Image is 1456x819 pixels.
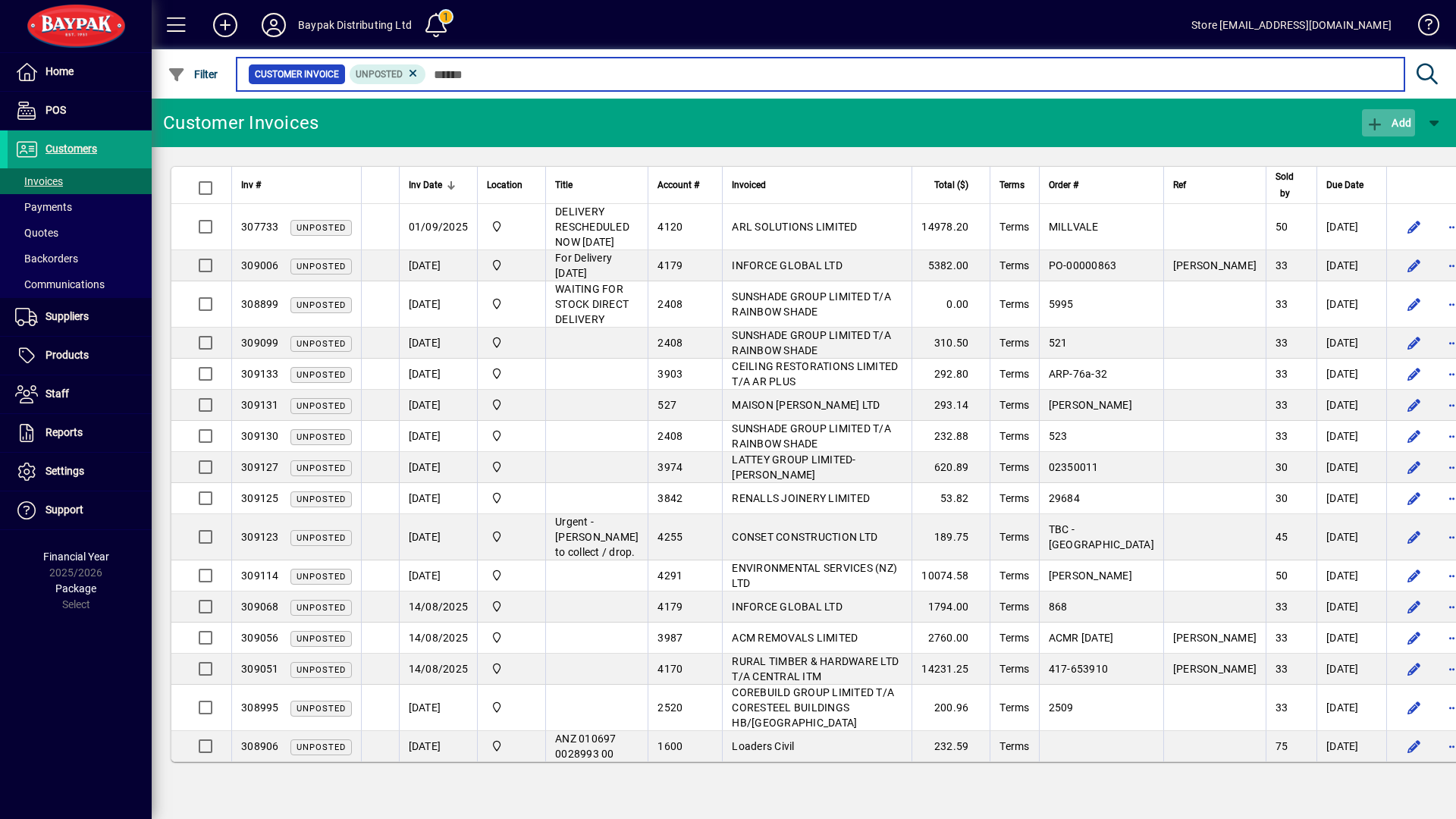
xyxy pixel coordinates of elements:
[297,533,346,543] span: Unposted
[732,453,855,481] span: LATTEY GROUP LIMITED-[PERSON_NAME]
[1049,601,1068,613] span: 868
[732,740,794,752] span: Loaders Civil
[241,570,279,582] span: 309114
[912,421,990,452] td: 232.88
[241,461,279,473] span: 309127
[8,298,152,336] a: Suppliers
[1276,430,1288,442] span: 33
[912,731,990,761] td: 232.59
[399,421,478,452] td: [DATE]
[1173,177,1257,193] div: Ref
[1316,654,1386,685] td: [DATE]
[1326,177,1377,193] div: Due Date
[657,221,682,233] span: 4120
[399,514,478,560] td: [DATE]
[8,53,152,91] a: Home
[912,591,990,623] td: 1794.00
[249,11,298,39] button: Profile
[934,177,968,193] span: Total ($)
[657,177,699,193] span: Account #
[732,601,843,613] span: INFORCE GLOBAL LTD
[8,271,152,297] a: Communications
[297,634,346,644] span: Unposted
[1402,486,1426,510] button: Edit
[657,740,682,752] span: 1600
[241,337,279,349] span: 309099
[15,201,72,213] span: Payments
[297,603,346,613] span: Unposted
[255,67,339,82] span: Customer Invoice
[732,632,858,644] span: ACM REMOVALS LIMITED
[1173,259,1257,271] span: [PERSON_NAME]
[999,531,1029,543] span: Terms
[1276,368,1288,380] span: 33
[487,296,536,312] span: Baypak - Onekawa
[732,259,843,271] span: INFORCE GLOBAL LTD
[43,551,109,563] span: Financial Year
[241,632,279,644] span: 309056
[999,259,1029,271] span: Terms
[732,686,894,729] span: COREBUILD GROUP LIMITED T/A CORESTEEL BUILDINGS HB/[GEOGRAPHIC_DATA]
[399,560,478,591] td: [DATE]
[1173,177,1186,193] span: Ref
[657,632,682,644] span: 3987
[999,570,1029,582] span: Terms
[297,572,346,582] span: Unposted
[555,177,639,193] div: Title
[1316,421,1386,452] td: [DATE]
[45,465,84,477] span: Settings
[1316,591,1386,623] td: [DATE]
[399,328,478,359] td: [DATE]
[1316,560,1386,591] td: [DATE]
[657,461,682,473] span: 3974
[241,430,279,442] span: 309130
[999,492,1029,504] span: Terms
[1049,430,1068,442] span: 523
[1049,663,1109,675] span: 417-653910
[1049,221,1099,233] span: MILLVALE
[1402,626,1426,650] button: Edit
[1173,663,1257,675] span: [PERSON_NAME]
[1402,215,1426,239] button: Edit
[241,701,279,714] span: 308995
[297,704,346,714] span: Unposted
[45,310,89,322] span: Suppliers
[1276,632,1288,644] span: 33
[487,428,536,444] span: Baypak - Onekawa
[912,483,990,514] td: 53.82
[487,459,536,475] span: Baypak - Onekawa
[1402,424,1426,448] button: Edit
[15,253,78,265] span: Backorders
[487,366,536,382] span: Baypak - Onekawa
[8,375,152,413] a: Staff
[1402,525,1426,549] button: Edit
[164,61,222,88] button: Filter
[1316,483,1386,514] td: [DATE]
[297,300,346,310] span: Unposted
[297,494,346,504] span: Unposted
[487,177,522,193] span: Location
[1049,259,1117,271] span: PO-00000863
[999,337,1029,349] span: Terms
[45,143,97,155] span: Customers
[1276,531,1288,543] span: 45
[487,257,536,274] span: Baypak - Onekawa
[1402,331,1426,355] button: Edit
[657,601,682,613] span: 4179
[1316,250,1386,281] td: [DATE]
[45,349,89,361] span: Products
[1316,390,1386,421] td: [DATE]
[298,13,412,37] div: Baypak Distributing Ltd
[999,701,1029,714] span: Terms
[399,731,478,761] td: [DATE]
[45,504,83,516] span: Support
[399,204,478,250] td: 01/09/2025
[1049,632,1114,644] span: ACMR [DATE]
[168,68,218,80] span: Filter
[241,298,279,310] span: 308899
[399,250,478,281] td: [DATE]
[1049,368,1108,380] span: ARP-76a-32
[487,699,536,716] span: Baypak - Onekawa
[241,259,279,271] span: 309006
[8,92,152,130] a: POS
